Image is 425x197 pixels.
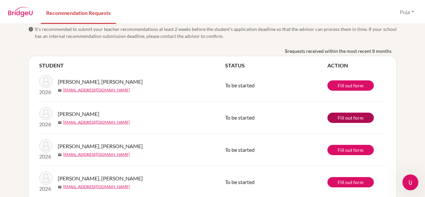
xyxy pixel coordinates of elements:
span: To be started [225,82,255,88]
p: 2026 [39,152,52,160]
span: To be started [225,179,255,185]
a: Fill out form [327,145,374,155]
span: [PERSON_NAME], [PERSON_NAME] [58,78,143,86]
img: Ghai, Arnav [39,107,52,120]
p: 2026 [39,185,52,193]
span: To be started [225,147,255,153]
img: Sidhu, Ranjit Singh [39,75,52,88]
button: Puja [397,6,417,18]
span: [PERSON_NAME], [PERSON_NAME] [58,142,143,150]
iframe: Intercom live chat [402,174,418,190]
p: 2026 [39,88,52,96]
a: Fill out form [327,177,374,187]
span: requests received within the most recent 8 months [288,48,391,54]
span: To be started [225,114,255,121]
span: mail [58,88,62,92]
span: mail [58,153,62,157]
span: [PERSON_NAME], [PERSON_NAME] [58,174,143,182]
span: mail [58,121,62,125]
img: Sidhu, Ranjit Singh [39,139,52,152]
a: [EMAIL_ADDRESS][DOMAIN_NAME] [63,119,130,125]
th: STUDENT [39,61,225,69]
a: Recommendation Requests [41,1,116,24]
span: mail [58,185,62,189]
a: [EMAIL_ADDRESS][DOMAIN_NAME] [63,184,130,190]
img: BridgeU logo [8,7,33,17]
p: 2026 [39,120,52,128]
span: [PERSON_NAME] [58,110,99,118]
span: info [28,27,34,32]
a: [EMAIL_ADDRESS][DOMAIN_NAME] [63,151,130,157]
b: 5 [285,48,288,54]
a: [EMAIL_ADDRESS][DOMAIN_NAME] [63,87,130,93]
th: ACTION [327,61,386,69]
a: Fill out form [327,80,374,91]
img: Sharma, Gaurjan [39,171,52,185]
a: Fill out form [327,113,374,123]
span: It’s recommended to submit your teacher recommendations at least 2 weeks before the student’s app... [35,26,397,40]
th: STATUS [225,61,327,69]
